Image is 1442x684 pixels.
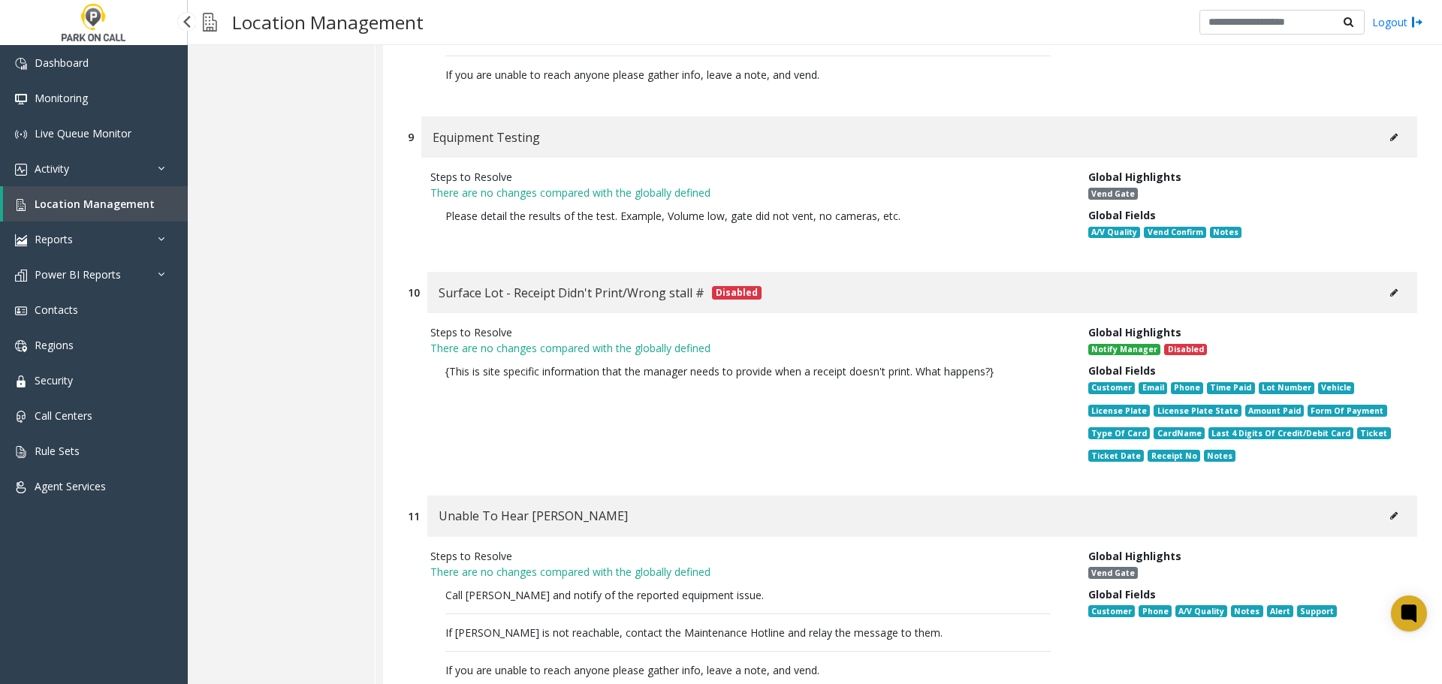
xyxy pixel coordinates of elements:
span: Security [35,373,73,387]
span: If [PERSON_NAME] is not reachable, contact the Maintenance Hotline and relay the message to them. [445,625,943,640]
p: There are no changes compared with the globally defined [430,564,1066,580]
img: 'icon' [15,58,27,70]
span: Last 4 Digits Of Credit/Debit Card [1208,427,1353,439]
div: 9 [408,129,414,145]
span: Reports [35,232,73,246]
span: Disabled [1164,344,1206,356]
span: Customer [1088,605,1135,617]
span: Dashboard [35,56,89,70]
img: 'icon' [15,305,27,317]
img: 'icon' [15,234,27,246]
span: Unable To Hear [PERSON_NAME] [439,506,628,526]
span: Phone [1171,382,1203,394]
img: 'icon' [15,446,27,458]
span: Disabled [712,286,762,300]
span: Vend Gate [1088,188,1138,200]
p: Please detail the results of the test. Example, Volume low, gate did not vent, no cameras, etc. [430,200,1066,231]
img: 'icon' [15,411,27,423]
p: There are no changes compared with the globally defined [430,340,1066,356]
img: pageIcon [203,4,217,41]
div: 10 [408,285,420,300]
span: Global Fields [1088,208,1156,222]
img: 'icon' [15,164,27,176]
span: Form Of Payment [1308,405,1386,417]
span: Notify Manager [1088,344,1160,356]
div: Steps to Resolve [430,324,1066,340]
span: CardName [1154,427,1204,439]
span: Email [1139,382,1166,394]
span: Global Fields [1088,363,1156,378]
span: Agent Services [35,479,106,493]
span: Amount Paid [1245,405,1304,417]
span: Regions [35,338,74,352]
span: Equipment Testing [433,128,540,147]
span: Live Queue Monitor [35,126,131,140]
span: Alert [1267,605,1293,617]
h3: Location Management [225,4,431,41]
span: Global Highlights [1088,549,1181,563]
span: Notes [1231,605,1263,617]
a: Location Management [3,186,188,221]
span: Global Fields [1088,587,1156,601]
span: Phone [1139,605,1171,617]
span: Vehicle [1318,382,1354,394]
span: Ticket [1357,427,1390,439]
img: 'icon' [15,270,27,282]
span: Vend Confirm [1144,227,1205,239]
p: There are no changes compared with the globally defined [430,185,1066,200]
img: 'icon' [15,93,27,105]
span: Support [1297,605,1337,617]
span: If you are unable to reach anyone please gather info, leave a note, and vend. [445,68,819,82]
span: Ticket Date [1088,450,1144,462]
span: Contacts [35,303,78,317]
p: {This is site specific information that the manager needs to provide when a receipt doesn't print... [430,356,1066,387]
span: Power BI Reports [35,267,121,282]
span: Global Highlights [1088,325,1181,339]
img: 'icon' [15,375,27,387]
img: 'icon' [15,128,27,140]
span: Vend Gate [1088,567,1138,579]
span: Lot Number [1259,382,1314,394]
span: Monitoring [35,91,88,105]
span: Receipt No [1148,450,1199,462]
span: If you are unable to reach anyone please gather info, leave a note, and vend. [445,663,819,677]
span: Surface Lot - Receipt Didn't Print/Wrong stall # [439,283,704,303]
img: 'icon' [15,199,27,211]
img: 'icon' [15,340,27,352]
a: Logout [1372,14,1423,30]
span: License Plate [1088,405,1150,417]
span: Notes [1204,450,1235,462]
span: Type Of Card [1088,427,1150,439]
span: A/V Quality [1175,605,1227,617]
span: Customer [1088,382,1135,394]
img: 'icon' [15,481,27,493]
div: 11 [408,508,420,524]
span: A/V Quality [1088,227,1140,239]
span: License Plate State [1154,405,1241,417]
div: Call [PERSON_NAME] and notify of the reported equipment issue. [445,587,1051,603]
span: Location Management [35,197,155,211]
img: logout [1411,14,1423,30]
span: Notes [1210,227,1241,239]
span: Global Highlights [1088,170,1181,184]
span: Activity [35,161,69,176]
span: Rule Sets [35,444,80,458]
span: Time Paid [1207,382,1254,394]
div: Steps to Resolve [430,169,1066,185]
div: Steps to Resolve [430,548,1066,564]
span: Call Centers [35,408,92,423]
